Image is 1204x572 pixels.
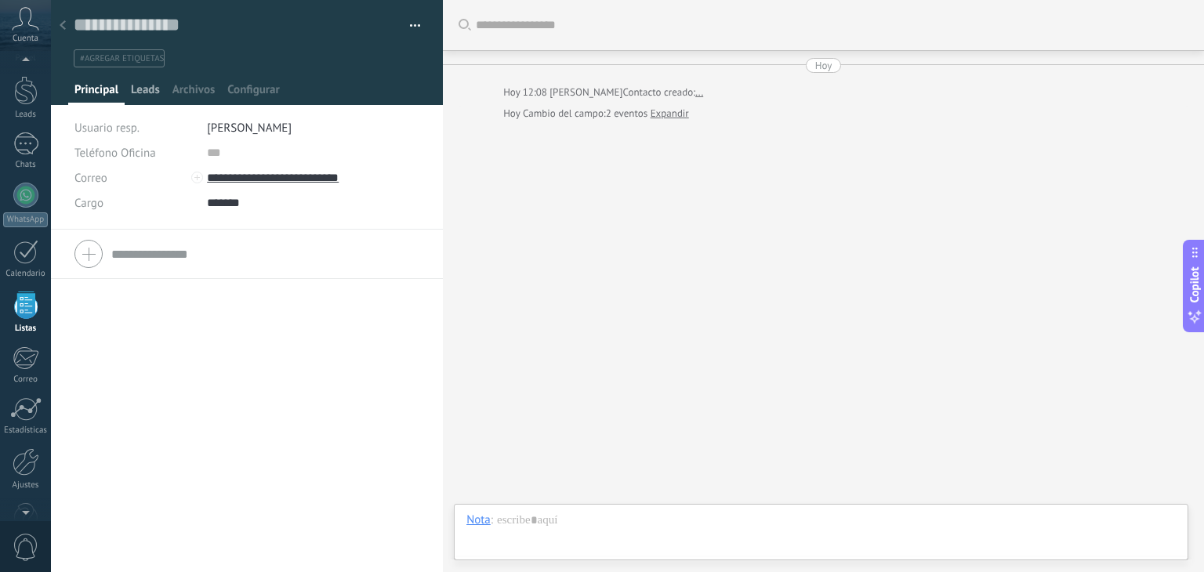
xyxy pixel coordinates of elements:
span: 2 eventos [606,106,647,121]
div: Hoy [815,58,832,73]
button: Correo [74,165,107,190]
div: Cambio del campo: [503,106,689,121]
span: karla suazo [549,85,622,99]
span: Leads [131,82,160,105]
span: [PERSON_NAME] [207,121,292,136]
span: : [491,512,493,528]
span: Archivos [172,82,215,105]
div: Usuario resp. [74,115,195,140]
div: Ajustes [3,480,49,491]
div: WhatsApp [3,212,48,227]
div: Estadísticas [3,425,49,436]
div: Calendario [3,269,49,279]
button: Teléfono Oficina [74,140,156,165]
span: Principal [74,82,118,105]
div: Chats [3,160,49,170]
span: Configurar [227,82,279,105]
span: Cuenta [13,34,38,44]
span: Usuario resp. [74,121,140,136]
div: Hoy 12:08 [503,85,549,100]
span: Teléfono Oficina [74,146,156,161]
div: Hoy [503,106,523,121]
span: Copilot [1187,267,1202,303]
div: Leads [3,110,49,120]
span: Cargo [74,197,103,209]
div: Cargo [74,190,195,215]
span: #agregar etiquetas [80,53,164,64]
a: ... [695,85,703,100]
div: Listas [3,324,49,334]
div: Contacto creado: [623,85,696,100]
span: Correo [74,171,107,186]
div: Correo [3,375,49,385]
a: Expandir [651,106,689,121]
